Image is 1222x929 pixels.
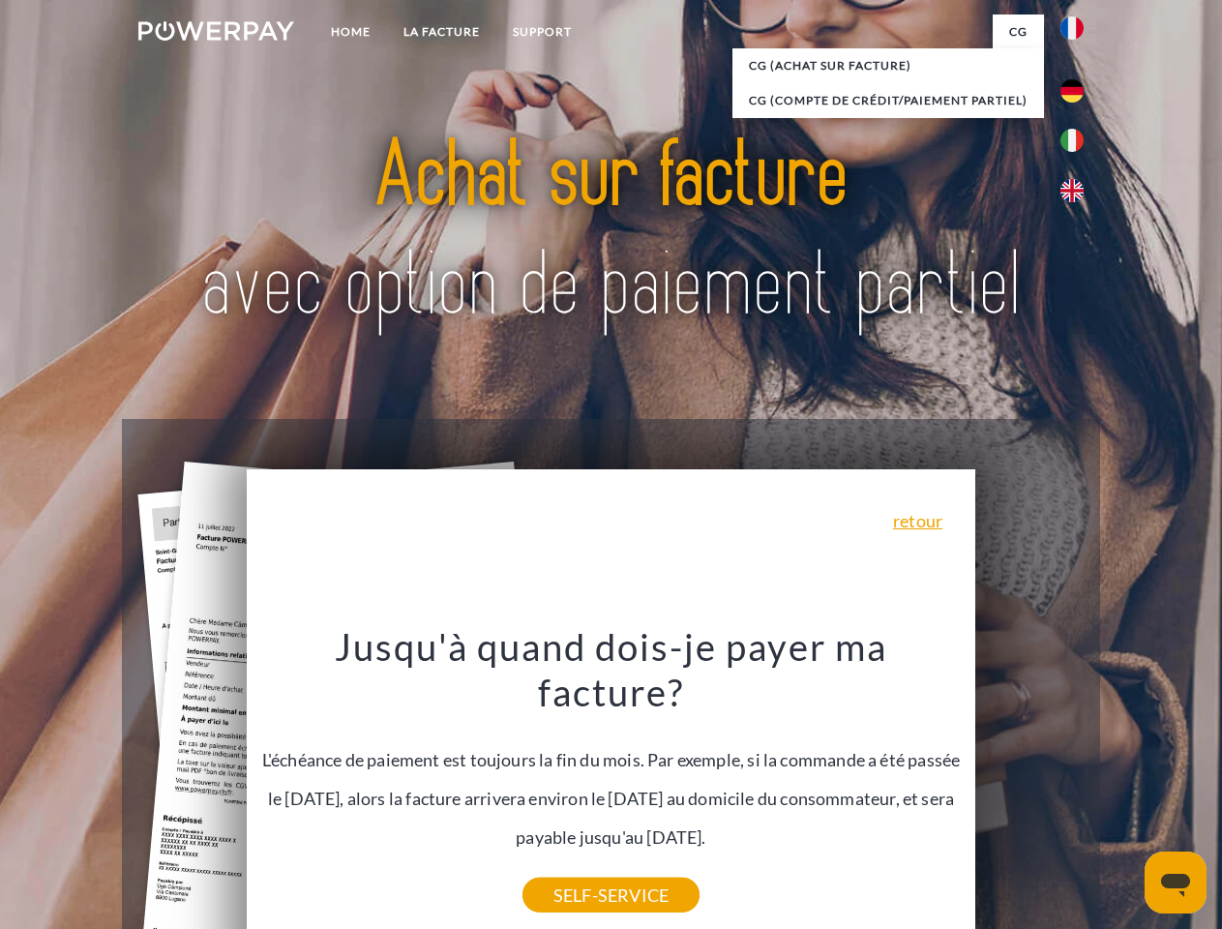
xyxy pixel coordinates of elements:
[732,48,1044,83] a: CG (achat sur facture)
[522,878,700,913] a: SELF-SERVICE
[314,15,387,49] a: Home
[993,15,1044,49] a: CG
[893,512,942,529] a: retour
[185,93,1037,371] img: title-powerpay_fr.svg
[1060,179,1084,202] img: en
[258,623,965,716] h3: Jusqu'à quand dois-je payer ma facture?
[1145,852,1207,914] iframe: Bouton de lancement de la fenêtre de messagerie
[1060,16,1084,40] img: fr
[1060,79,1084,103] img: de
[732,83,1044,118] a: CG (Compte de crédit/paiement partiel)
[258,623,965,895] div: L'échéance de paiement est toujours la fin du mois. Par exemple, si la commande a été passée le [...
[138,21,294,41] img: logo-powerpay-white.svg
[1060,129,1084,152] img: it
[496,15,588,49] a: Support
[387,15,496,49] a: LA FACTURE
